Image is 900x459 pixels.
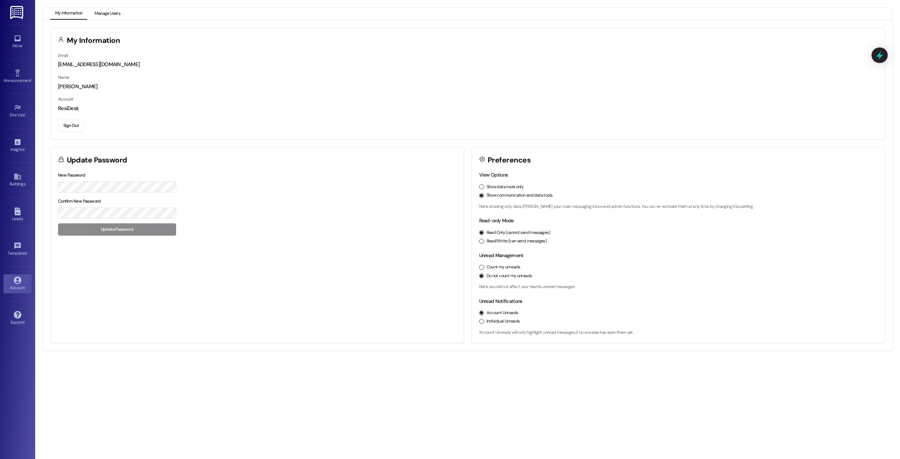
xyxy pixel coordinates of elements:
[58,83,877,90] div: [PERSON_NAME]
[27,250,28,255] span: •
[487,238,547,244] label: Read/Write (can send messages)
[479,252,523,259] label: Unread Management
[487,310,518,316] label: Account Unreads
[58,120,84,132] button: Sign Out
[4,274,32,293] a: Account
[67,157,127,164] h3: Update Password
[25,111,26,116] span: •
[487,230,550,236] label: Read Only (cannot send messages)
[58,53,68,58] label: Email
[4,240,32,259] a: Templates •
[24,146,25,151] span: •
[479,204,877,210] p: Note: showing only data [PERSON_NAME] your main messaging inbox and admin functions. You can re-a...
[31,77,32,82] span: •
[488,157,531,164] h3: Preferences
[58,198,101,204] label: Confirm New Password
[487,273,532,279] label: Do not count my unreads
[4,171,32,190] a: Buildings
[90,8,125,20] button: Manage Users
[479,217,514,224] label: Read-only Mode
[4,32,32,51] a: Inbox
[10,6,25,19] img: ResiDesk Logo
[58,96,73,102] label: Account
[4,205,32,224] a: Leads
[487,184,524,190] label: Show data tools only
[479,284,877,290] p: Note: you will not affect your team's unread messages
[479,330,877,336] p: 'Account Unreads' will only highlight unread messages if no one else has seen them yet.
[479,172,508,178] label: View Options
[58,75,69,80] label: Name
[479,298,522,304] label: Unread Notifications
[487,264,520,270] label: Count my unreads
[487,192,553,199] label: Show communication and data tools
[4,136,32,155] a: Insights •
[67,37,120,44] h3: My Information
[58,105,877,112] div: ResiDesk
[487,318,520,325] label: Individual Unreads
[50,8,87,20] button: My Information
[58,172,85,178] label: New Password
[58,61,877,68] div: [EMAIL_ADDRESS][DOMAIN_NAME]
[4,102,32,121] a: Site Visit •
[4,309,32,328] a: Support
